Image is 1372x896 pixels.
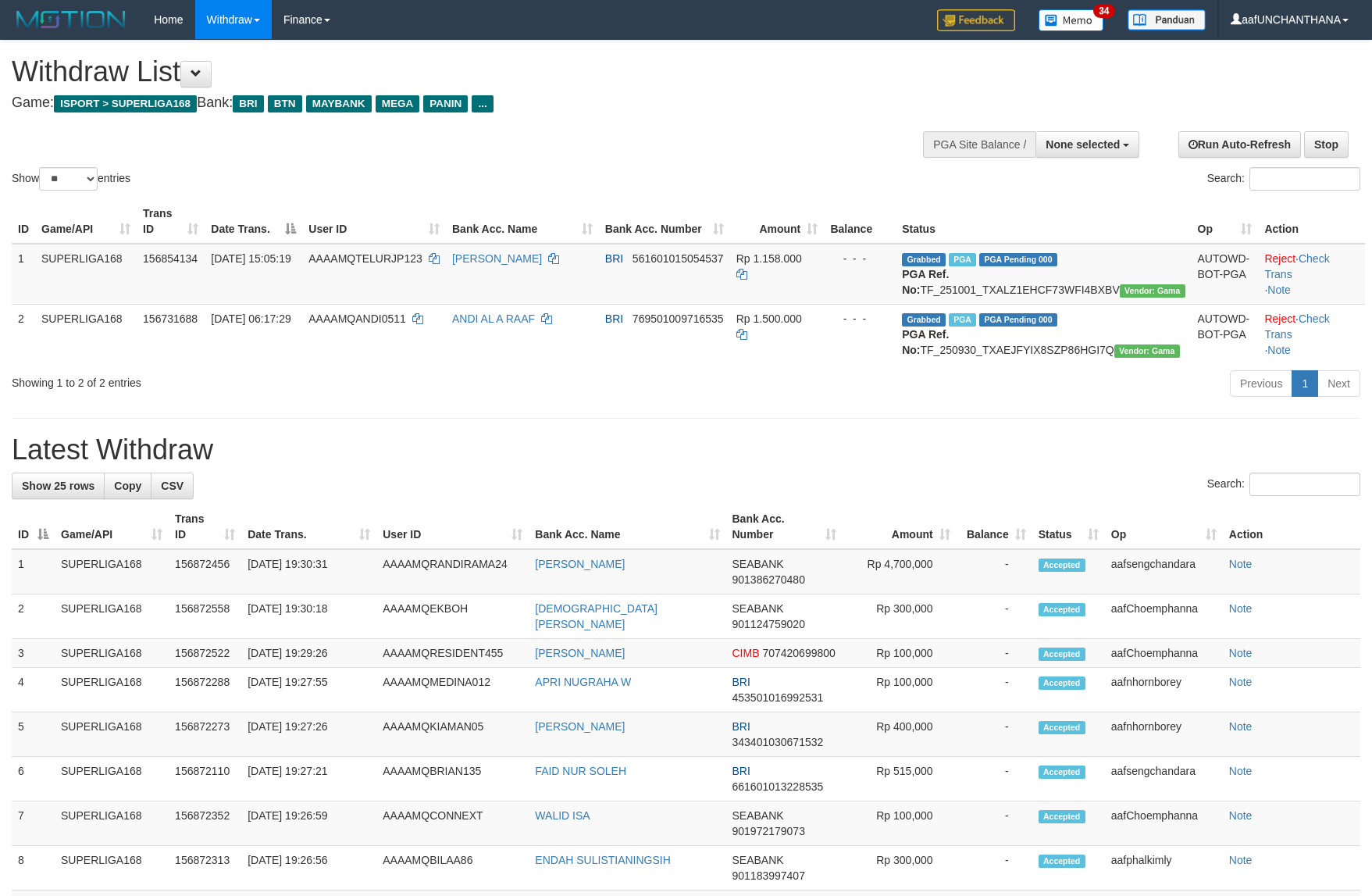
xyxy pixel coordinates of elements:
[12,549,55,594] td: 1
[1258,199,1365,244] th: Action
[1258,304,1365,364] td: · ·
[1292,370,1318,397] a: 1
[957,668,1032,712] td: -
[1105,668,1223,712] td: aafnhornborey
[1264,252,1329,280] a: Check Trans
[376,594,529,639] td: AAAAMQEKBOH
[1114,344,1180,358] span: Vendor URL: https://trx31.1velocity.biz
[1046,138,1120,151] span: None selected
[830,251,889,266] div: - - -
[1039,676,1085,690] span: Accepted
[1267,284,1291,296] a: Note
[732,558,784,570] span: SEABANK
[161,480,184,492] span: CSV
[535,676,631,688] a: APRI NUGRAHA W
[12,199,35,244] th: ID
[241,505,376,549] th: Date Trans.: activate to sort column ascending
[55,757,169,801] td: SUPERLIGA168
[1105,712,1223,757] td: aafnhornborey
[1229,676,1253,688] a: Note
[949,253,976,266] span: Marked by aafsengchandara
[957,549,1032,594] td: -
[1264,252,1295,265] a: Reject
[732,765,750,777] span: BRI
[1039,721,1085,734] span: Accepted
[241,549,376,594] td: [DATE] 19:30:31
[376,668,529,712] td: AAAAMQMEDINA012
[1264,312,1295,325] a: Reject
[376,712,529,757] td: AAAAMQKIAMAN05
[1223,505,1360,549] th: Action
[979,253,1057,266] span: PGA Pending
[843,594,957,639] td: Rp 300,000
[1039,855,1085,868] span: Accepted
[1039,810,1085,823] span: Accepted
[535,809,590,822] a: WALID ISA
[12,167,130,191] label: Show entries
[376,549,529,594] td: AAAAMQRANDIRAMA24
[39,167,98,191] select: Showentries
[1229,854,1253,866] a: Note
[843,757,957,801] td: Rp 515,000
[12,639,55,668] td: 3
[35,304,137,364] td: SUPERLIGA168
[151,473,194,499] a: CSV
[169,639,241,668] td: 156872522
[376,639,529,668] td: AAAAMQRESIDENT455
[12,594,55,639] td: 2
[1039,648,1085,661] span: Accepted
[1039,559,1085,572] span: Accepted
[843,712,957,757] td: Rp 400,000
[452,312,535,325] a: ANDI AL A RAAF
[211,252,290,265] span: [DATE] 15:05:19
[1267,344,1291,356] a: Note
[957,594,1032,639] td: -
[1229,765,1253,777] a: Note
[55,801,169,846] td: SUPERLIGA168
[1128,9,1206,30] img: panduan.png
[55,846,169,891] td: SUPERLIGA168
[599,199,730,244] th: Bank Acc. Number: activate to sort column ascending
[55,668,169,712] td: SUPERLIGA168
[902,253,946,266] span: Grabbed
[233,95,263,112] span: BRI
[446,199,599,244] th: Bank Acc. Name: activate to sort column ascending
[633,312,724,325] span: Copy 769501009716535 to clipboard
[1249,167,1360,191] input: Search:
[732,736,824,748] span: Copy 343401030671532 to clipboard
[732,720,750,733] span: BRI
[1120,284,1185,298] span: Vendor URL: https://trx31.1velocity.biz
[1229,558,1253,570] a: Note
[1207,473,1360,496] label: Search:
[268,95,302,112] span: BTN
[535,854,670,866] a: ENDAH SULISTIANINGSIH
[211,312,290,325] span: [DATE] 06:17:29
[143,252,198,265] span: 156854134
[1035,131,1139,158] button: None selected
[957,846,1032,891] td: -
[1304,131,1349,158] a: Stop
[55,505,169,549] th: Game/API: activate to sort column ascending
[241,846,376,891] td: [DATE] 19:26:56
[949,313,976,327] span: Marked by aafromsomean
[726,505,843,549] th: Bank Acc. Number: activate to sort column ascending
[114,480,141,492] span: Copy
[12,56,899,87] h1: Withdraw List
[169,549,241,594] td: 156872456
[633,252,724,265] span: Copy 561601015054537 to clipboard
[1105,594,1223,639] td: aafChoemphanna
[923,131,1035,158] div: PGA Site Balance /
[1192,304,1259,364] td: AUTOWD-BOT-PGA
[205,199,302,244] th: Date Trans.: activate to sort column descending
[423,95,468,112] span: PANIN
[843,846,957,891] td: Rp 300,000
[902,268,949,296] b: PGA Ref. No:
[1178,131,1301,158] a: Run Auto-Refresh
[824,199,896,244] th: Balance
[169,801,241,846] td: 156872352
[143,312,198,325] span: 156731688
[1264,312,1329,341] a: Check Trans
[308,312,406,325] span: AAAAMQANDI0511
[843,639,957,668] td: Rp 100,000
[1039,603,1085,616] span: Accepted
